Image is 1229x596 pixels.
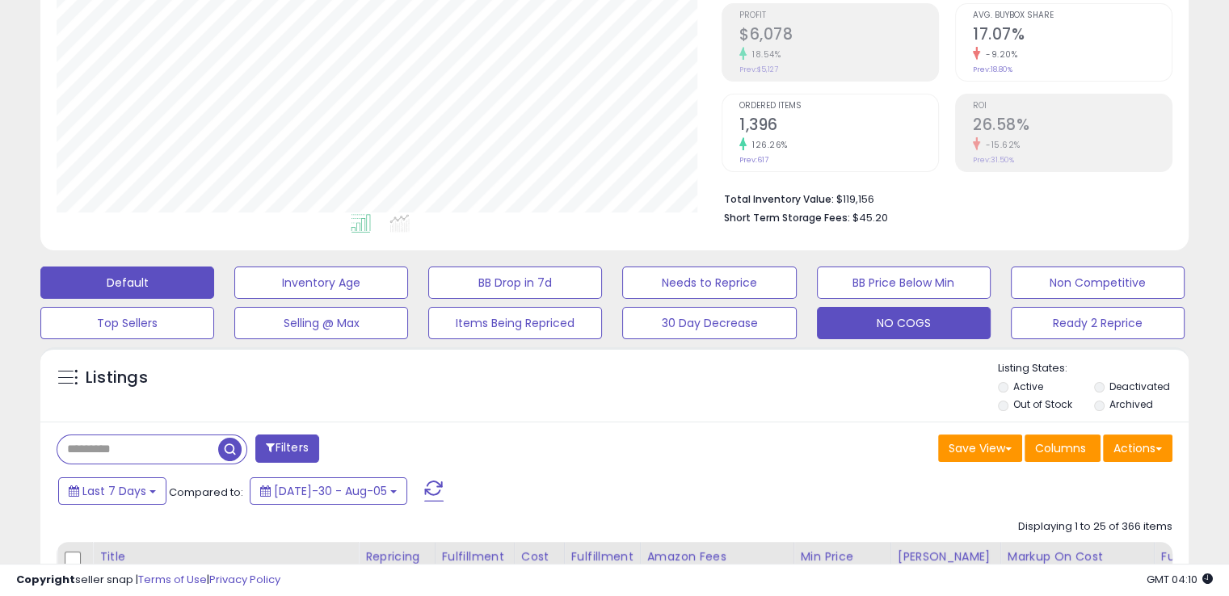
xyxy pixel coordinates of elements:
[1018,519,1172,535] div: Displaying 1 to 25 of 366 items
[747,48,781,61] small: 18.54%
[1025,434,1101,462] button: Columns
[724,211,850,225] b: Short Term Storage Fees:
[1109,397,1152,411] label: Archived
[1013,397,1072,411] label: Out of Stock
[998,361,1189,376] p: Listing States:
[973,102,1172,111] span: ROI
[1008,548,1147,565] div: Markup on Cost
[739,102,938,111] span: Ordered Items
[1109,380,1169,393] label: Deactivated
[647,548,787,565] div: Amazon Fees
[40,267,214,299] button: Default
[209,572,280,587] a: Privacy Policy
[1103,434,1172,462] button: Actions
[852,210,888,225] span: $45.20
[801,548,884,565] div: Min Price
[817,267,991,299] button: BB Price Below Min
[973,115,1172,137] h2: 26.58%
[817,307,991,339] button: NO COGS
[739,115,938,137] h2: 1,396
[1035,440,1086,456] span: Columns
[571,548,633,582] div: Fulfillment Cost
[938,434,1022,462] button: Save View
[973,11,1172,20] span: Avg. Buybox Share
[58,477,166,505] button: Last 7 Days
[724,188,1160,208] li: $119,156
[1013,380,1043,393] label: Active
[99,548,351,565] div: Title
[724,192,834,206] b: Total Inventory Value:
[16,573,280,588] div: seller snap | |
[1011,307,1185,339] button: Ready 2 Reprice
[234,307,408,339] button: Selling @ Max
[739,155,768,165] small: Prev: 617
[138,572,207,587] a: Terms of Use
[739,25,938,47] h2: $6,078
[521,548,558,565] div: Cost
[169,485,243,500] span: Compared to:
[973,155,1014,165] small: Prev: 31.50%
[622,267,796,299] button: Needs to Reprice
[739,11,938,20] span: Profit
[747,139,788,151] small: 126.26%
[1161,548,1217,582] div: Fulfillable Quantity
[82,483,146,499] span: Last 7 Days
[428,267,602,299] button: BB Drop in 7d
[1147,572,1213,587] span: 2025-08-13 04:10 GMT
[973,65,1012,74] small: Prev: 18.80%
[898,548,994,565] div: [PERSON_NAME]
[255,434,318,463] button: Filters
[234,267,408,299] button: Inventory Age
[428,307,602,339] button: Items Being Repriced
[40,307,214,339] button: Top Sellers
[1011,267,1185,299] button: Non Competitive
[16,572,75,587] strong: Copyright
[250,477,407,505] button: [DATE]-30 - Aug-05
[365,548,428,565] div: Repricing
[442,548,507,565] div: Fulfillment
[274,483,387,499] span: [DATE]-30 - Aug-05
[86,367,148,389] h5: Listings
[980,48,1017,61] small: -9.20%
[622,307,796,339] button: 30 Day Decrease
[980,139,1021,151] small: -15.62%
[739,65,778,74] small: Prev: $5,127
[973,25,1172,47] h2: 17.07%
